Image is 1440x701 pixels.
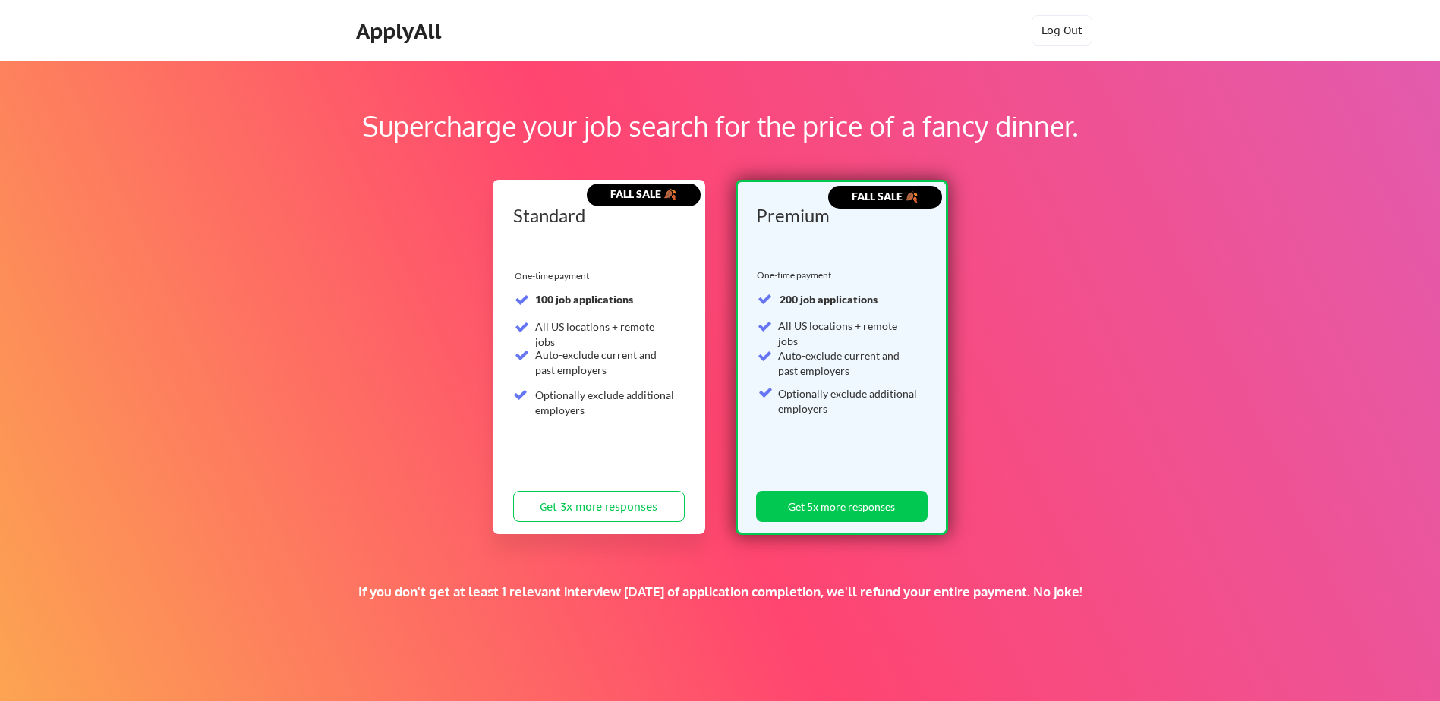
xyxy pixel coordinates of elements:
strong: FALL SALE 🍂 [610,187,676,200]
div: ApplyAll [356,18,446,44]
button: Get 5x more responses [756,491,928,522]
strong: 100 job applications [535,293,633,306]
div: One-time payment [757,269,836,281]
div: Auto-exclude current and past employers [535,347,676,377]
strong: FALL SALE 🍂 [852,190,918,203]
div: Optionally exclude additional employers [535,388,676,417]
div: If you don't get at least 1 relevant interview [DATE] of application completion, we'll refund you... [263,583,1177,600]
strong: 200 job applications [780,293,878,306]
div: All US locations + remote jobs [535,319,676,349]
div: Auto-exclude current and past employers [778,348,919,378]
div: Standard [513,206,679,225]
div: Optionally exclude additional employers [778,386,919,416]
button: Log Out [1032,15,1092,46]
div: Supercharge your job search for the price of a fancy dinner. [97,105,1343,146]
div: Premium [756,206,922,225]
div: All US locations + remote jobs [778,319,919,348]
button: Get 3x more responses [513,491,685,522]
div: One-time payment [515,270,594,282]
